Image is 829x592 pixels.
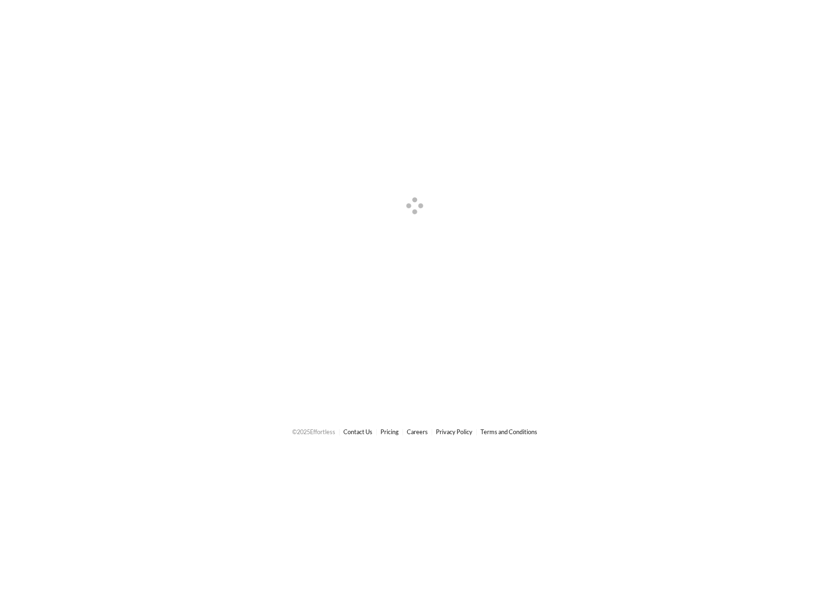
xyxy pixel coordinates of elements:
a: Privacy Policy [436,428,473,436]
span: © 2025 Effortless [292,428,335,436]
a: Terms and Conditions [480,428,537,436]
a: Contact Us [343,428,372,436]
a: Pricing [380,428,399,436]
a: Careers [407,428,428,436]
